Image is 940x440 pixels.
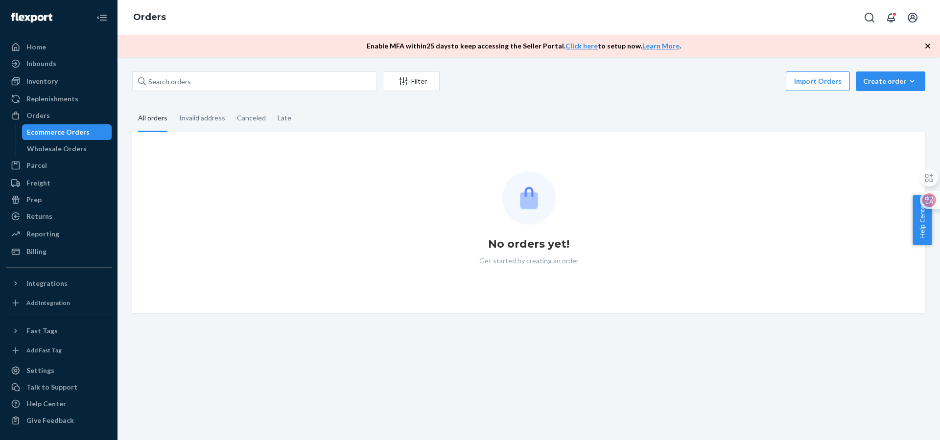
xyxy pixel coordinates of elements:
[6,108,112,123] a: Orders
[6,208,112,224] a: Returns
[6,343,112,358] a: Add Fast Tag
[6,323,112,339] button: Fast Tags
[642,42,680,50] a: Learn More
[6,396,112,412] a: Help Center
[860,8,879,27] button: Open Search Box
[26,42,46,52] div: Home
[26,326,58,336] div: Fast Tags
[133,12,166,23] a: Orders
[367,41,681,51] p: Enable MFA within 25 days to keep accessing the Seller Portal. to setup now. .
[856,71,925,91] button: Create order
[11,13,52,23] img: Flexport logo
[6,413,112,428] button: Give Feedback
[881,8,901,27] button: Open notifications
[179,105,225,131] div: Invalid address
[565,42,598,50] a: Click here
[22,124,112,140] a: Ecommerce Orders
[383,71,440,91] button: Filter
[6,175,112,191] a: Freight
[27,127,90,137] div: Ecommerce Orders
[26,299,70,307] div: Add Integration
[27,144,87,154] div: Wholesale Orders
[488,236,569,252] h1: No orders yet!
[913,195,932,245] button: Help Center
[26,382,77,392] div: Talk to Support
[26,59,56,69] div: Inbounds
[125,3,174,32] ol: breadcrumbs
[6,276,112,291] button: Integrations
[26,178,50,188] div: Freight
[26,278,68,288] div: Integrations
[26,94,78,104] div: Replenishments
[132,71,377,91] input: Search orders
[26,111,50,120] div: Orders
[863,76,918,86] div: Create order
[383,76,439,86] div: Filter
[278,105,291,131] div: Late
[92,8,112,27] button: Close Navigation
[26,247,47,256] div: Billing
[138,105,167,132] div: All orders
[6,226,112,242] a: Reporting
[26,346,62,354] div: Add Fast Tag
[6,192,112,208] a: Prep
[237,105,266,131] div: Canceled
[479,256,579,266] p: Get started by creating an order
[26,161,47,170] div: Parcel
[22,141,112,157] a: Wholesale Orders
[6,158,112,173] a: Parcel
[6,295,112,311] a: Add Integration
[6,39,112,55] a: Home
[786,71,850,91] button: Import Orders
[6,363,112,378] a: Settings
[26,76,58,86] div: Inventory
[6,244,112,259] a: Billing
[26,416,74,425] div: Give Feedback
[6,379,112,395] a: Talk to Support
[6,73,112,89] a: Inventory
[26,229,59,239] div: Reporting
[903,8,922,27] button: Open account menu
[26,211,52,221] div: Returns
[26,195,42,205] div: Prep
[502,171,556,225] img: Empty list
[26,399,66,409] div: Help Center
[6,91,112,107] a: Replenishments
[26,366,54,375] div: Settings
[6,56,112,71] a: Inbounds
